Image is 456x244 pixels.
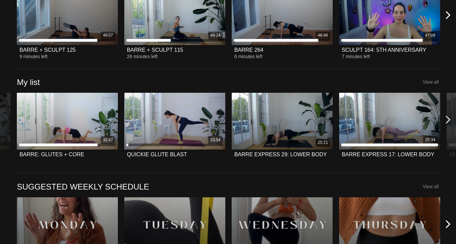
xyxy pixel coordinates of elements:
[234,54,330,59] div: 6 minutes left
[425,33,435,38] div: 47:09
[423,184,439,189] a: View all
[20,54,116,59] div: 9 minutes left
[127,47,183,53] div: BARRE + SCULPT 115
[17,181,149,192] a: SUGGESTED WEEKLY SCHEDULE
[234,151,327,158] div: BARRE EXPRESS 29: LOWER BODY
[342,54,438,59] div: 7 minutes left
[425,137,435,143] div: 25:34
[318,140,328,146] div: 25:21
[210,33,221,38] div: 49:24
[103,137,113,143] div: 32:47
[423,79,439,85] a: View all
[318,33,328,38] div: 48:46
[17,93,118,164] a: BARRE: GLUTES + CORE32:47BARRE: GLUTES + CORE
[124,93,225,164] a: QUICKIE GLUTE BLAST23:54QUICKIE GLUTE BLAST
[20,47,76,53] div: BARRE + SCULPT 125
[127,151,187,158] div: QUICKIE GLUTE BLAST
[232,93,333,164] a: BARRE EXPRESS 29: LOWER BODY25:21BARRE EXPRESS 29: LOWER BODY
[17,77,40,87] a: My list
[339,93,440,164] a: BARRE EXPRESS 17: LOWER BODY25:34BARRE EXPRESS 17: LOWER BODY
[103,33,113,38] div: 49:07
[234,47,263,53] div: BARRE 264
[342,151,434,158] div: BARRE EXPRESS 17: LOWER BODY
[20,151,85,158] div: BARRE: GLUTES + CORE
[342,47,426,53] div: SCULPT 164: 5TH ANNIVERSARY
[127,54,223,59] div: 26 minutes left
[210,137,221,143] div: 23:54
